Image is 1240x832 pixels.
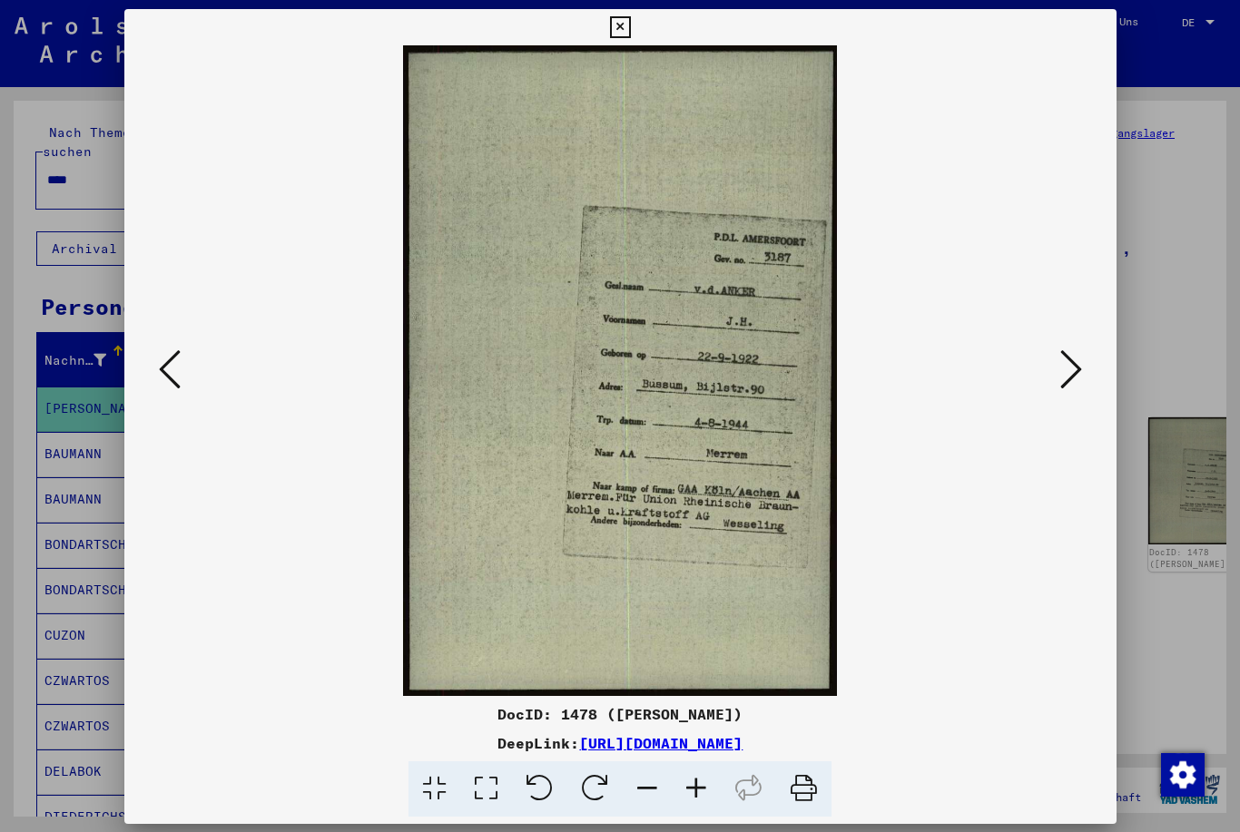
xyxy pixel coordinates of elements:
a: [URL][DOMAIN_NAME] [579,734,743,752]
img: Zustimmung ändern [1161,753,1205,797]
img: 001.jpg [186,45,1055,696]
div: DocID: 1478 ([PERSON_NAME]) [124,703,1117,725]
div: DeepLink: [124,732,1117,754]
div: Zustimmung ändern [1160,752,1204,796]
